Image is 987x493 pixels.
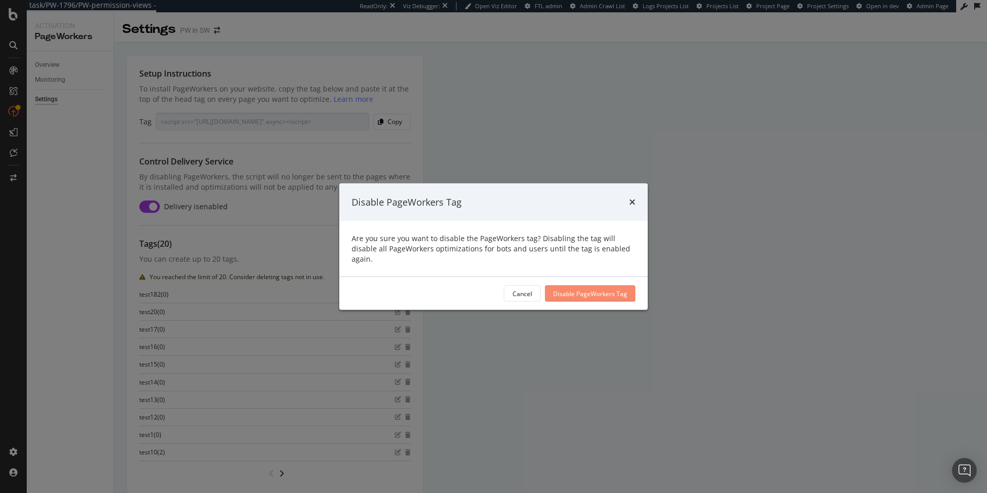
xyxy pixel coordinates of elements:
[352,233,635,264] div: Are you sure you want to disable the PageWorkers tag? Disabling the tag will disable all PageWork...
[553,289,627,298] div: Disable PageWorkers Tag
[513,289,532,298] div: Cancel
[629,195,635,209] div: times
[339,183,648,310] div: modal
[352,195,462,209] div: Disable PageWorkers Tag
[504,285,541,302] button: Cancel
[545,285,635,302] button: Disable PageWorkers Tag
[952,458,977,483] div: Open Intercom Messenger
